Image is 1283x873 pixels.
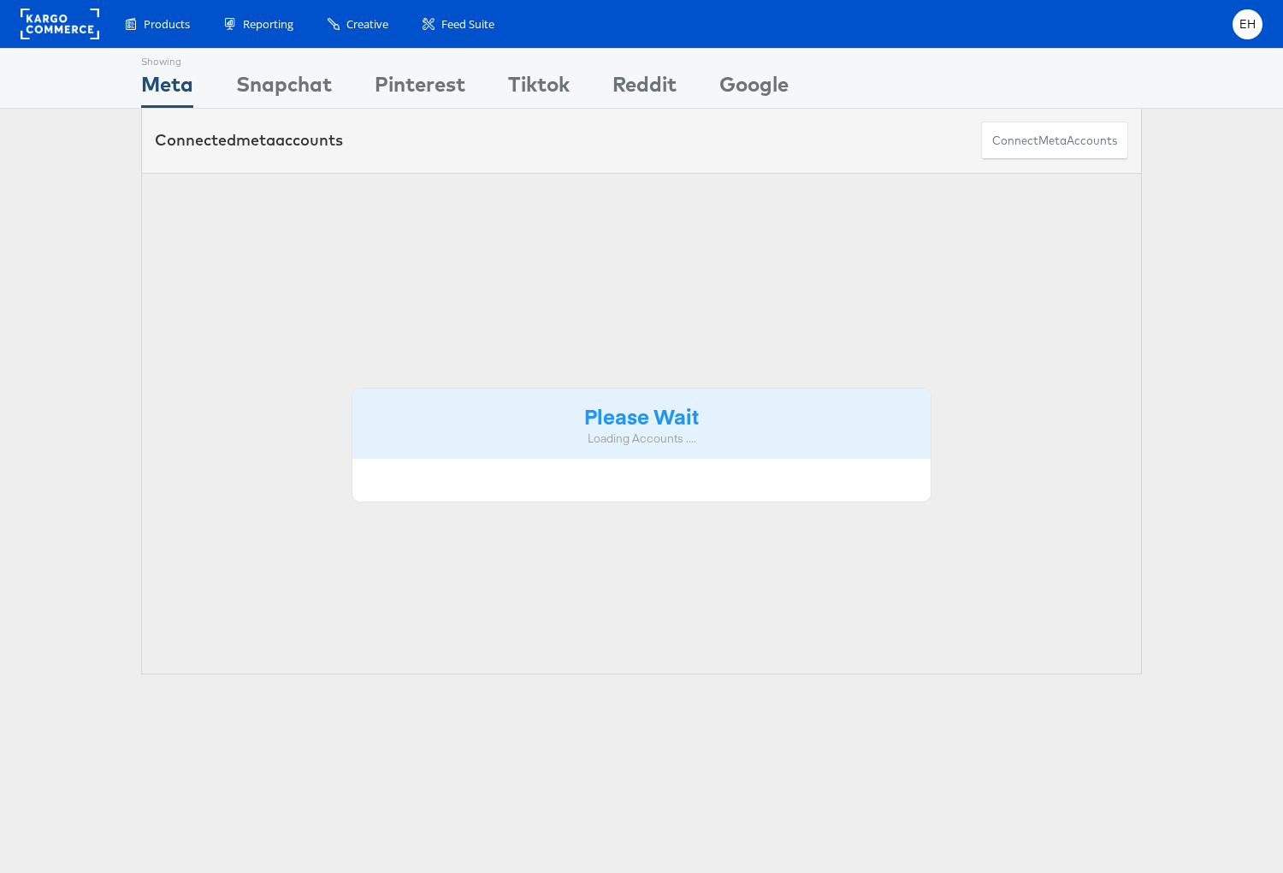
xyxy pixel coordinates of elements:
[365,431,918,447] div: Loading Accounts ....
[441,16,494,33] span: Feed Suite
[141,49,193,69] div: Showing
[508,69,570,108] div: Tiktok
[981,122,1128,160] button: ConnectmetaAccounts
[346,16,388,33] span: Creative
[375,69,465,108] div: Pinterest
[144,16,190,33] span: Products
[719,69,789,108] div: Google
[1038,133,1067,149] span: meta
[584,401,699,430] strong: Please Wait
[243,16,293,33] span: Reporting
[236,69,332,108] div: Snapchat
[1239,19,1256,30] span: EH
[236,130,275,150] span: meta
[141,69,193,108] div: Meta
[612,69,677,108] div: Reddit
[155,129,343,151] div: Connected accounts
